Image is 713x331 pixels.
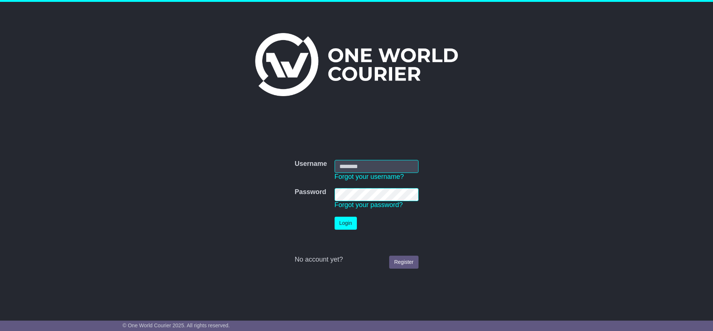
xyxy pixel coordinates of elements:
a: Forgot your password? [335,201,403,209]
span: © One World Courier 2025. All rights reserved. [123,322,230,328]
img: One World [255,33,458,96]
button: Login [335,217,357,230]
a: Register [389,256,418,269]
label: Password [294,188,326,196]
label: Username [294,160,327,168]
a: Forgot your username? [335,173,404,180]
div: No account yet? [294,256,418,264]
